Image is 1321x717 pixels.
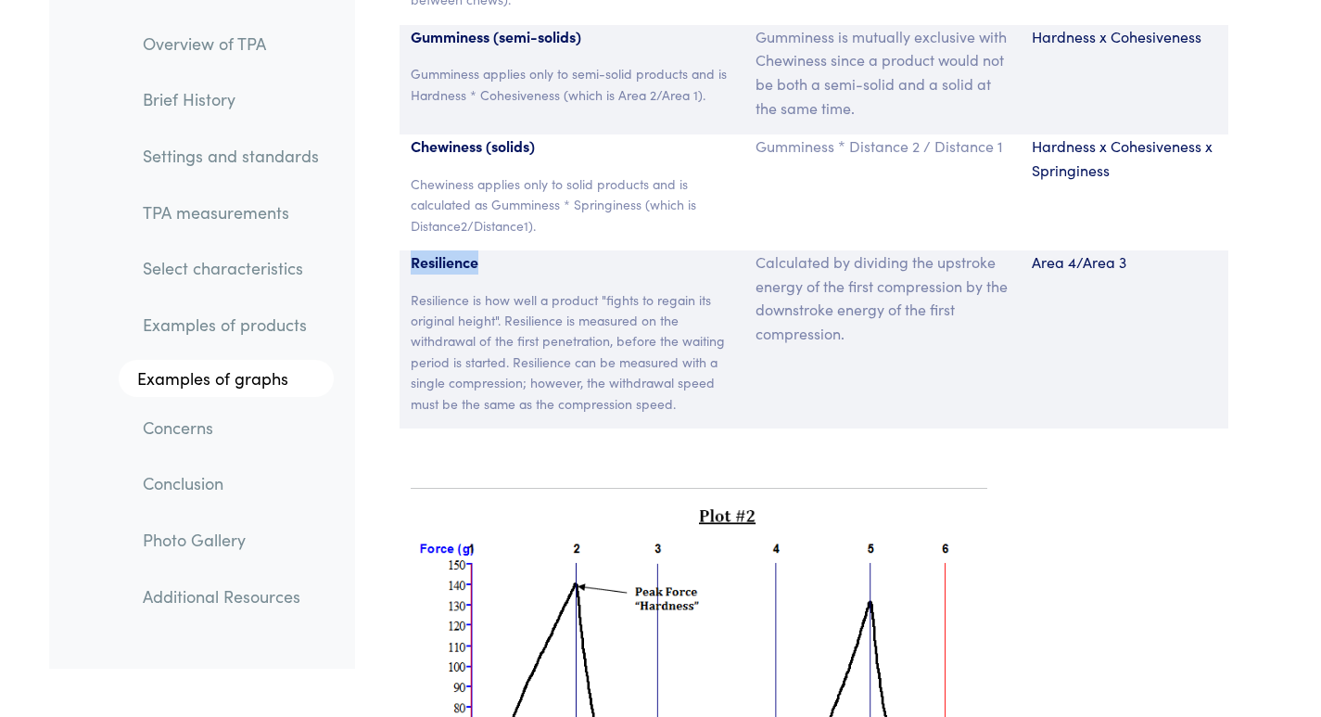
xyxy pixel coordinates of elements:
p: Resilience is how well a product "fights to regain its original height". Resilience is measured o... [411,289,734,414]
p: Resilience [411,250,734,275]
a: Brief History [128,79,334,122]
a: Additional Resources [128,575,334,618]
a: Examples of graphs [119,360,334,397]
p: Hardness x Cohesiveness [1032,25,1217,49]
a: Overview of TPA [128,22,334,65]
a: Concerns [128,406,334,449]
p: Area 4/Area 3 [1032,250,1217,275]
a: Examples of products [128,304,334,347]
a: Settings and standards [128,134,334,177]
a: Conclusion [128,463,334,506]
a: Select characteristics [128,248,334,290]
p: Gumminess applies only to semi-solid products and is Hardness * Cohesiveness (which is Area 2/Are... [411,63,734,105]
p: Calculated by dividing the upstroke energy of the first compression by the downstroke energy of t... [756,250,1010,345]
p: Gumminess (semi-solids) [411,25,734,49]
p: Chewiness applies only to solid products and is calculated as Gumminess * Springiness (which is D... [411,173,734,236]
p: Chewiness (solids) [411,134,734,159]
p: Gumminess is mutually exclusive with Chewiness since a product would not be both a semi-solid and... [756,25,1010,120]
a: Photo Gallery [128,519,334,561]
p: Hardness x Cohesiveness x Springiness [1032,134,1217,182]
a: TPA measurements [128,191,334,234]
p: Gumminess * Distance 2 / Distance 1 [756,134,1010,159]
